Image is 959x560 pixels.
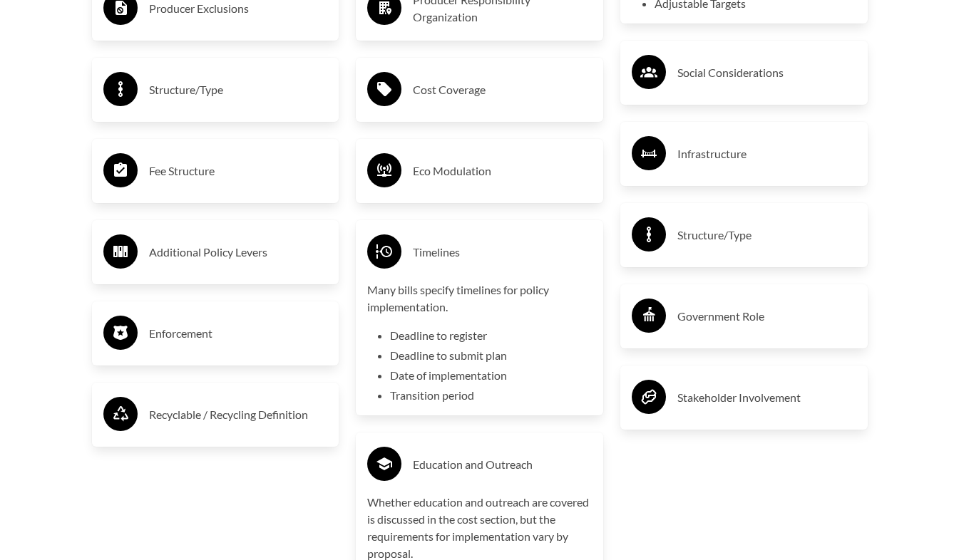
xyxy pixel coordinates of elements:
h3: Enforcement [149,322,328,345]
h3: Recyclable / Recycling Definition [149,403,328,426]
p: Many bills specify timelines for policy implementation. [367,281,592,316]
h3: Fee Structure [149,160,328,182]
li: Date of implementation [390,367,592,384]
h3: Stakeholder Involvement [677,386,856,409]
h3: Structure/Type [677,224,856,247]
h3: Timelines [413,241,592,264]
h3: Structure/Type [149,78,328,101]
li: Deadline to register [390,327,592,344]
h3: Cost Coverage [413,78,592,101]
h3: Eco Modulation [413,160,592,182]
h3: Additional Policy Levers [149,241,328,264]
li: Deadline to submit plan [390,347,592,364]
h3: Infrastructure [677,142,856,165]
h3: Education and Outreach [413,453,592,476]
h3: Government Role [677,305,856,328]
li: Transition period [390,387,592,404]
h3: Social Considerations [677,61,856,84]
